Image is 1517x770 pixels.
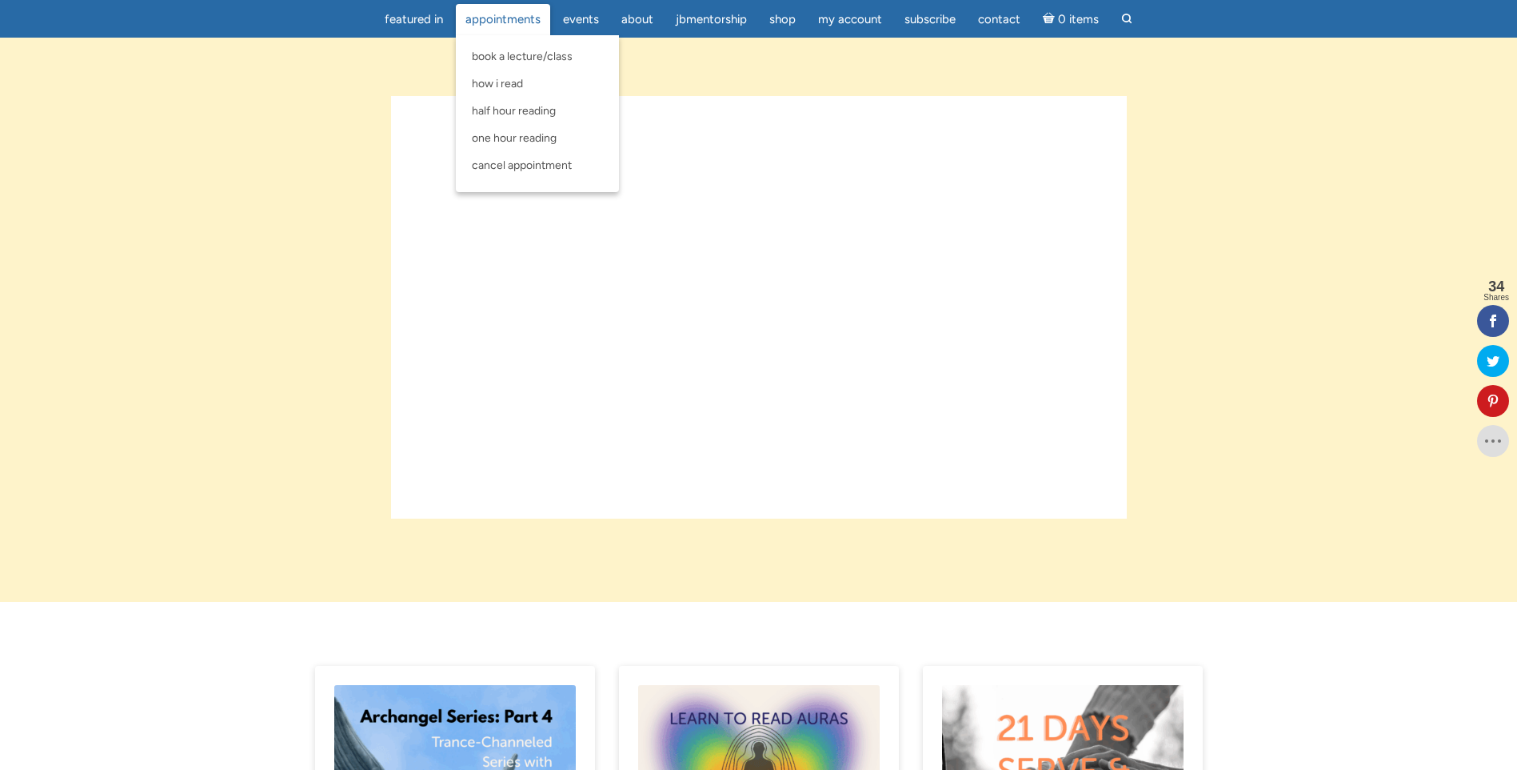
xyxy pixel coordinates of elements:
[612,4,663,35] a: About
[472,158,572,172] span: Cancel Appointment
[563,12,599,26] span: Events
[385,12,443,26] span: featured in
[769,12,796,26] span: Shop
[553,4,609,35] a: Events
[1483,294,1509,302] span: Shares
[472,131,557,145] span: One Hour Reading
[968,4,1030,35] a: Contact
[621,12,653,26] span: About
[978,12,1020,26] span: Contact
[464,125,611,152] a: One Hour Reading
[464,70,611,98] a: How I Read
[818,12,882,26] span: My Account
[666,4,757,35] a: JBMentorship
[456,4,550,35] a: Appointments
[808,4,892,35] a: My Account
[464,98,611,125] a: Half Hour Reading
[1043,12,1058,26] i: Cart
[1058,14,1099,26] span: 0 items
[472,77,523,90] span: How I Read
[465,12,541,26] span: Appointments
[1033,2,1108,35] a: Cart0 items
[464,43,611,70] a: Book a Lecture/Class
[375,4,453,35] a: featured in
[472,50,573,63] span: Book a Lecture/Class
[472,104,556,118] span: Half Hour Reading
[464,152,611,179] a: Cancel Appointment
[676,12,747,26] span: JBMentorship
[895,4,965,35] a: Subscribe
[760,4,805,35] a: Shop
[1483,279,1509,294] span: 34
[904,12,956,26] span: Subscribe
